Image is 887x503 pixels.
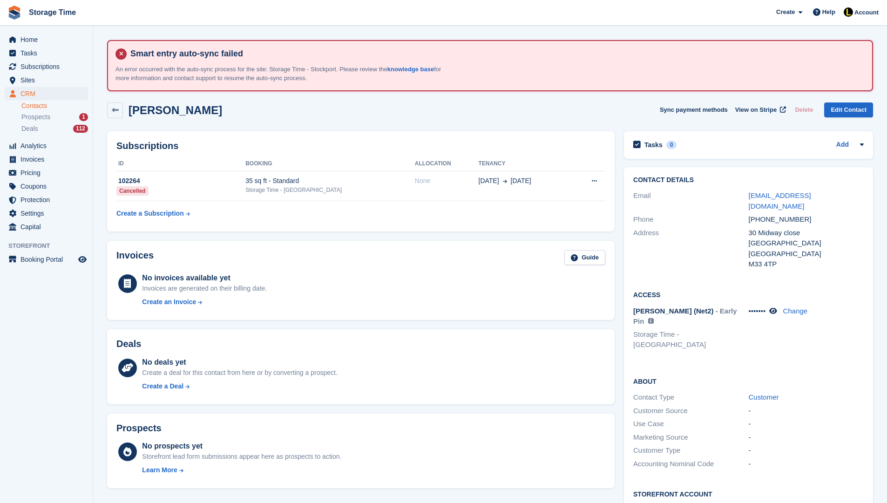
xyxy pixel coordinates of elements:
span: CRM [20,87,76,100]
a: Create an Invoice [142,297,267,307]
div: Storage Time - [GEOGRAPHIC_DATA] [245,186,415,194]
span: Create [776,7,795,17]
th: ID [116,156,245,171]
div: Customer Source [633,406,748,416]
th: Booking [245,156,415,171]
div: [GEOGRAPHIC_DATA] [749,238,864,249]
h2: Invoices [116,250,154,265]
a: Deals 112 [21,124,88,134]
a: menu [5,253,88,266]
span: Sites [20,74,76,87]
h2: Deals [116,339,141,349]
span: Tasks [20,47,76,60]
a: Guide [564,250,605,265]
a: menu [5,207,88,220]
div: Accounting Nominal Code [633,459,748,469]
h2: Storefront Account [633,489,864,498]
button: Sync payment methods [660,102,728,118]
a: menu [5,180,88,193]
div: Create a Subscription [116,209,184,218]
div: Cancelled [116,186,149,196]
div: Email [633,190,748,211]
p: An error occurred with the auto-sync process for the site: Storage Time - Stockport. Please revie... [115,65,441,83]
span: Storefront [8,241,93,251]
a: Customer [749,393,779,401]
div: 0 [666,141,677,149]
h2: About [633,376,864,386]
a: menu [5,166,88,179]
div: [PHONE_NUMBER] [749,214,864,225]
div: Marketing Source [633,432,748,443]
span: [PERSON_NAME] (Net2) [633,307,714,315]
span: Deals [21,124,38,133]
div: 30 Midway close [749,228,864,238]
span: Capital [20,220,76,233]
span: Protection [20,193,76,206]
h2: Tasks [644,141,663,149]
a: knowledge base [387,66,434,73]
span: Prospects [21,113,50,122]
span: Subscriptions [20,60,76,73]
a: Contacts [21,102,88,110]
span: Help [822,7,835,17]
a: Storage Time [25,5,80,20]
a: Add [836,140,849,150]
a: menu [5,87,88,100]
span: Settings [20,207,76,220]
a: menu [5,193,88,206]
div: Use Case [633,419,748,429]
a: Prospects 1 [21,112,88,122]
div: Create a deal for this contact from here or by converting a prospect. [142,368,337,378]
div: 35 sq ft - Standard [245,176,415,186]
a: Change [783,307,808,315]
a: Preview store [77,254,88,265]
img: icon-info-grey-7440780725fd019a000dd9b08b2336e03edf1995a4989e88bcd33f0948082b44.svg [648,318,654,324]
div: Create an Invoice [142,297,196,307]
a: menu [5,33,88,46]
div: - [749,459,864,469]
div: No deals yet [142,357,337,368]
img: stora-icon-8386f47178a22dfd0bd8f6a31ec36ba5ce8667c1dd55bd0f319d3a0aa187defe.svg [7,6,21,20]
a: Edit Contact [824,102,873,118]
a: [EMAIL_ADDRESS][DOMAIN_NAME] [749,191,811,210]
th: Allocation [415,156,479,171]
span: Booking Portal [20,253,76,266]
div: 102264 [116,176,245,186]
span: Invoices [20,153,76,166]
span: Account [854,8,879,17]
div: Create a Deal [142,381,183,391]
a: Learn More [142,465,341,475]
div: - [749,445,864,456]
h2: [PERSON_NAME] [129,104,222,116]
th: Tenancy [479,156,571,171]
div: No invoices available yet [142,272,267,284]
div: Address [633,228,748,270]
h2: Prospects [116,423,162,434]
span: Pricing [20,166,76,179]
span: - Early Pin [633,307,737,326]
h4: Smart entry auto-sync failed [127,48,865,59]
a: Create a Deal [142,381,337,391]
div: Customer Type [633,445,748,456]
div: 1 [79,113,88,121]
span: ••••••• [749,307,766,315]
img: Laaibah Sarwar [844,7,853,17]
div: Invoices are generated on their billing date. [142,284,267,293]
span: Analytics [20,139,76,152]
div: Phone [633,214,748,225]
h2: Access [633,290,864,299]
button: Delete [791,102,817,118]
a: menu [5,47,88,60]
div: Storefront lead form submissions appear here as prospects to action. [142,452,341,462]
a: View on Stripe [731,102,788,118]
div: - [749,432,864,443]
div: No prospects yet [142,441,341,452]
span: View on Stripe [735,105,777,115]
div: - [749,406,864,416]
h2: Subscriptions [116,141,605,151]
div: [GEOGRAPHIC_DATA] [749,249,864,259]
span: Coupons [20,180,76,193]
a: menu [5,60,88,73]
a: menu [5,220,88,233]
a: Create a Subscription [116,205,190,222]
